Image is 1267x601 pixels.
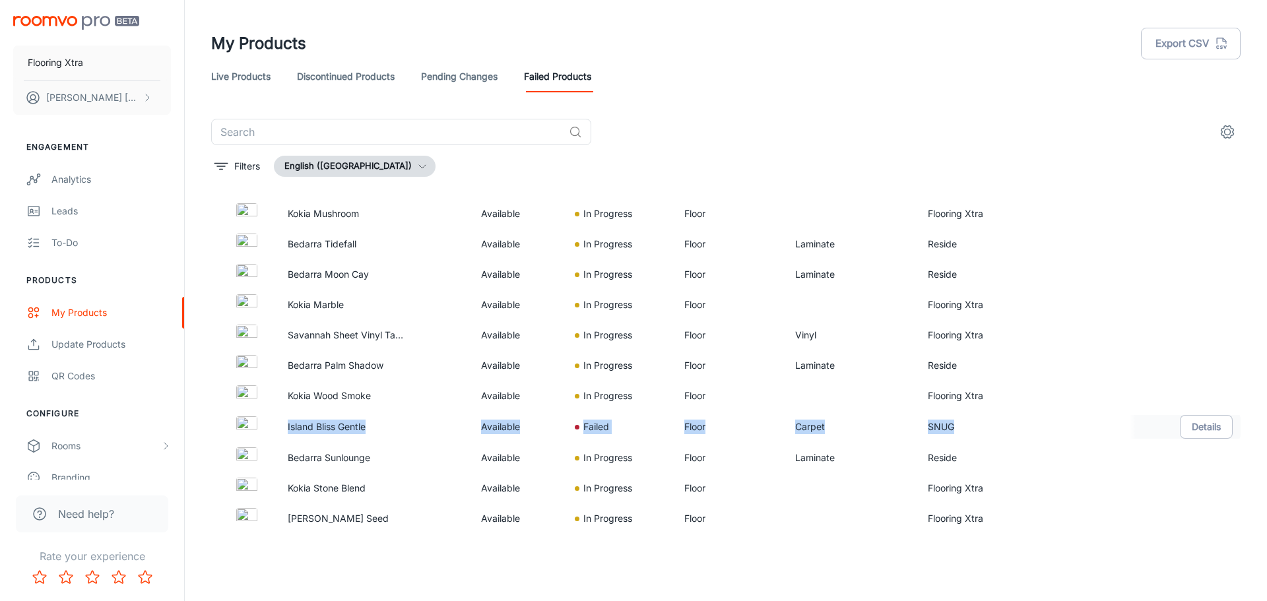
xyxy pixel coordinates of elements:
[288,298,405,312] p: Kokia Marble
[674,229,785,259] td: Floor
[79,564,106,590] button: Rate 3 star
[51,305,171,320] div: My Products
[674,443,785,473] td: Floor
[51,172,171,187] div: Analytics
[674,534,785,564] td: Floor
[917,229,1024,259] td: Reside
[28,55,83,70] p: Flooring Xtra
[674,199,785,229] td: Floor
[297,61,395,92] a: Discontinued Products
[471,199,564,229] td: Available
[917,381,1024,411] td: Flooring Xtra
[583,298,632,312] p: In Progress
[288,267,405,282] p: Bedarra Moon Cay
[471,534,564,564] td: Available
[13,80,171,115] button: [PERSON_NAME] [PERSON_NAME]
[58,506,114,522] span: Need help?
[51,236,171,250] div: To-do
[288,206,405,221] p: Kokia Mushroom
[674,350,785,381] td: Floor
[46,90,139,105] p: [PERSON_NAME] [PERSON_NAME]
[917,411,1024,443] td: SNUG
[524,61,591,92] a: Failed Products
[917,534,1024,564] td: Reside
[917,443,1024,473] td: Reside
[471,290,564,320] td: Available
[917,320,1024,350] td: Flooring Xtra
[13,16,139,30] img: Roomvo PRO Beta
[583,389,632,403] p: In Progress
[471,229,564,259] td: Available
[917,259,1024,290] td: Reside
[211,119,564,145] input: Search
[917,350,1024,381] td: Reside
[51,337,171,352] div: Update Products
[471,350,564,381] td: Available
[51,439,160,453] div: Rooms
[674,320,785,350] td: Floor
[583,237,632,251] p: In Progress
[11,548,174,564] p: Rate your experience
[26,564,53,590] button: Rate 1 star
[583,420,609,434] p: Failed
[1141,28,1241,59] button: Export CSV
[53,564,79,590] button: Rate 2 star
[1214,119,1241,145] button: settings
[471,259,564,290] td: Available
[471,443,564,473] td: Available
[583,328,632,342] p: In Progress
[917,473,1024,503] td: Flooring Xtra
[1180,415,1233,439] button: Details
[785,229,917,259] td: Laminate
[471,320,564,350] td: Available
[288,358,405,373] p: Bedarra Palm Shadow
[674,411,785,443] td: Floor
[288,451,405,465] p: Bedarra Sunlounge
[674,259,785,290] td: Floor
[13,46,171,80] button: Flooring Xtra
[785,259,917,290] td: Laminate
[288,420,405,434] p: Island Bliss Gentle
[674,290,785,320] td: Floor
[583,358,632,373] p: In Progress
[785,411,917,443] td: Carpet
[288,237,405,251] p: Bedarra Tidefall
[471,381,564,411] td: Available
[583,451,632,465] p: In Progress
[917,199,1024,229] td: Flooring Xtra
[471,503,564,534] td: Available
[674,503,785,534] td: Floor
[288,389,405,403] p: Kokia Wood Smoke
[583,206,632,221] p: In Progress
[234,159,260,174] p: Filters
[785,534,917,564] td: Laminate
[583,267,632,282] p: In Progress
[583,511,632,526] p: In Progress
[785,443,917,473] td: Laminate
[211,32,306,55] h1: My Products
[132,564,158,590] button: Rate 5 star
[288,511,405,526] p: [PERSON_NAME] Seed
[785,320,917,350] td: Vinyl
[274,156,436,177] button: English ([GEOGRAPHIC_DATA])
[674,381,785,411] td: Floor
[211,61,271,92] a: Live Products
[583,481,632,495] p: In Progress
[471,411,564,443] td: Available
[51,369,171,383] div: QR Codes
[674,473,785,503] td: Floor
[288,328,405,342] p: Savannah Sheet Vinyl Tasmanian Oak 667M
[51,470,171,485] div: Branding
[471,473,564,503] td: Available
[917,290,1024,320] td: Flooring Xtra
[211,156,263,177] button: filter
[421,61,498,92] a: Pending Changes
[785,350,917,381] td: Laminate
[288,481,405,495] p: Kokia Stone Blend
[917,503,1024,534] td: Flooring Xtra
[51,204,171,218] div: Leads
[106,564,132,590] button: Rate 4 star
